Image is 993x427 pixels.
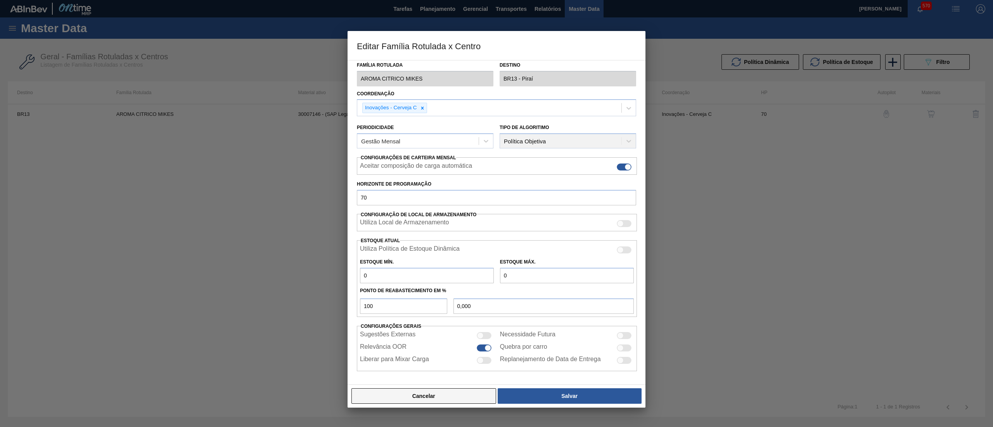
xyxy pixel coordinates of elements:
[363,103,418,113] div: Inovações - Cerveja C
[500,356,601,365] label: Replanejamento de Data de Entrega
[500,259,536,265] label: Estoque Máx.
[348,31,645,60] h3: Editar Família Rotulada x Centro
[351,388,496,404] button: Cancelar
[361,324,421,329] span: Configurações Gerais
[361,138,400,145] div: Gestão Mensal
[360,219,449,228] label: Quando ativada, o sistema irá exibir os estoques de diferentes locais de armazenamento.
[498,388,642,404] button: Salvar
[360,259,394,265] label: Estoque Mín.
[500,343,547,353] label: Quebra por carro
[360,343,407,353] label: Relevância OOR
[357,125,394,130] label: Periodicidade
[361,212,476,217] span: Configuração de Local de Armazenamento
[357,179,636,190] label: Horizonte de Programação
[360,288,446,293] label: Ponto de Reabastecimento em %
[357,91,394,96] label: Coordenação
[500,331,555,340] label: Necessidade Futura
[360,245,460,255] label: Quando ativada, o sistema irá usar os estoques usando a Política de Estoque Dinâmica.
[360,162,472,172] label: Aceitar composição de carga automática
[360,331,415,340] label: Sugestões Externas
[360,356,429,365] label: Liberar para Mixar Carga
[361,155,456,160] span: Configurações de Carteira Mensal
[361,238,400,243] label: Estoque Atual
[500,125,549,130] label: Tipo de Algoritimo
[357,60,493,71] label: Família Rotulada
[500,60,636,71] label: Destino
